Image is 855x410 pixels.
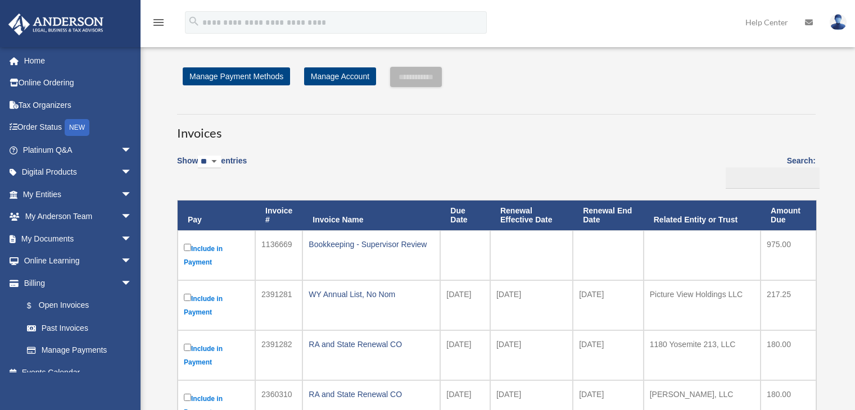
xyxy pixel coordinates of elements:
[8,183,149,206] a: My Entitiesarrow_drop_down
[152,16,165,29] i: menu
[304,67,376,85] a: Manage Account
[183,67,290,85] a: Manage Payment Methods
[255,280,302,330] td: 2391281
[761,230,816,280] td: 975.00
[184,294,191,301] input: Include in Payment
[121,250,143,273] span: arrow_drop_down
[188,15,200,28] i: search
[644,330,761,380] td: 1180 Yosemite 213, LLC
[8,72,149,94] a: Online Ordering
[33,299,39,313] span: $
[722,154,816,189] label: Search:
[121,206,143,229] span: arrow_drop_down
[309,286,434,302] div: WY Annual List, No Nom
[255,330,302,380] td: 2391282
[152,20,165,29] a: menu
[761,201,816,231] th: Amount Due: activate to sort column ascending
[255,201,302,231] th: Invoice #: activate to sort column ascending
[8,272,143,294] a: Billingarrow_drop_down
[184,291,249,319] label: Include in Payment
[309,386,434,402] div: RA and State Renewal CO
[184,244,191,251] input: Include in Payment
[121,227,143,250] span: arrow_drop_down
[8,49,149,72] a: Home
[8,206,149,228] a: My Anderson Teamarrow_drop_down
[309,236,434,252] div: Bookkeeping - Supervisor Review
[121,139,143,162] span: arrow_drop_down
[440,201,490,231] th: Due Date: activate to sort column ascending
[761,280,816,330] td: 217.25
[178,201,255,231] th: Pay: activate to sort column descending
[184,242,249,269] label: Include in Payment
[761,330,816,380] td: 180.00
[573,330,644,380] td: [DATE]
[16,294,138,317] a: $Open Invoices
[573,201,644,231] th: Renewal End Date: activate to sort column ascending
[490,280,573,330] td: [DATE]
[573,280,644,330] td: [DATE]
[8,116,149,139] a: Order StatusNEW
[490,201,573,231] th: Renewal Effective Date: activate to sort column ascending
[184,341,249,369] label: Include in Payment
[8,161,149,184] a: Digital Productsarrow_drop_down
[8,227,149,250] a: My Documentsarrow_drop_down
[830,14,847,30] img: User Pic
[440,280,490,330] td: [DATE]
[8,94,149,116] a: Tax Organizers
[177,114,816,142] h3: Invoices
[121,272,143,295] span: arrow_drop_down
[184,344,191,351] input: Include in Payment
[8,361,149,384] a: Events Calendar
[16,317,143,339] a: Past Invoices
[255,230,302,280] td: 1136669
[644,201,761,231] th: Related Entity or Trust: activate to sort column ascending
[16,339,143,362] a: Manage Payments
[490,330,573,380] td: [DATE]
[726,167,820,189] input: Search:
[121,183,143,206] span: arrow_drop_down
[440,330,490,380] td: [DATE]
[121,161,143,184] span: arrow_drop_down
[65,119,89,136] div: NEW
[184,394,191,401] input: Include in Payment
[8,139,149,161] a: Platinum Q&Aarrow_drop_down
[302,201,440,231] th: Invoice Name: activate to sort column ascending
[309,336,434,352] div: RA and State Renewal CO
[8,250,149,272] a: Online Learningarrow_drop_down
[177,154,247,180] label: Show entries
[5,13,107,35] img: Anderson Advisors Platinum Portal
[198,156,221,168] select: Showentries
[644,280,761,330] td: Picture View Holdings LLC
